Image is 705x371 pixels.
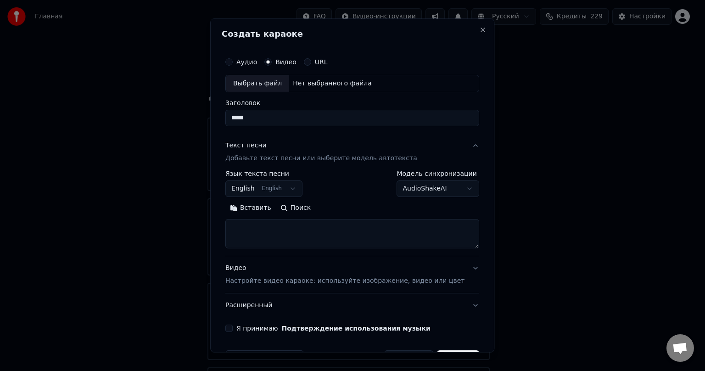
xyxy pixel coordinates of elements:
[225,264,464,286] div: Видео
[236,59,257,65] label: Аудио
[384,350,433,367] button: Отменить
[225,134,479,170] button: Текст песниДобавьте текст песни или выберите модель автотекста
[289,79,375,88] div: Нет выбранного файла
[225,293,479,317] button: Расширенный
[275,59,297,65] label: Видео
[225,170,479,256] div: Текст песниДобавьте текст песни или выберите модель автотекста
[397,170,480,177] label: Модель синхронизации
[437,350,479,367] button: Создать
[315,59,328,65] label: URL
[225,170,302,177] label: Язык текста песни
[282,325,431,332] button: Я принимаю
[225,201,276,215] button: Вставить
[225,154,417,163] p: Добавьте текст песни или выберите модель автотекста
[222,30,483,38] h2: Создать караоке
[276,201,315,215] button: Поиск
[225,276,464,286] p: Настройте видео караоке: используйте изображение, видео или цвет
[236,325,431,332] label: Я принимаю
[225,141,267,150] div: Текст песни
[226,75,289,92] div: Выбрать файл
[225,100,479,106] label: Заголовок
[225,256,479,293] button: ВидеоНастройте видео караоке: используйте изображение, видео или цвет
